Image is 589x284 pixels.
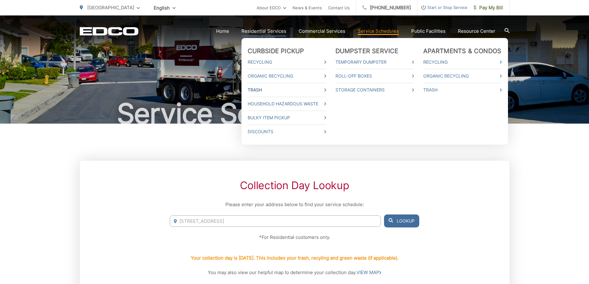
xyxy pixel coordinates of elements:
a: About EDCO [257,4,286,11]
a: Storage Containers [335,86,414,94]
a: Bulky Item Pickup [248,114,326,121]
h1: Service Schedules [80,98,510,129]
h2: Collection Day Lookup [170,179,419,192]
a: Service Schedules [358,28,399,35]
a: Discounts [248,128,326,135]
a: Household Hazardous Waste [248,100,326,108]
p: Your collection day is [DATE]. This includes your trash, recyling and green waste (if applicable). [191,254,399,262]
a: Organic Recycling [248,72,326,80]
span: Pay My Bill [474,4,503,11]
p: *For Residential customers only. [170,234,419,241]
a: Recycling [423,58,502,66]
a: News & Events [292,4,322,11]
a: Commercial Services [299,28,345,35]
a: Recycling [248,58,326,66]
a: Public Facilities [411,28,446,35]
a: Trash [248,86,326,94]
a: Roll-Off Boxes [335,72,414,80]
a: Temporary Dumpster [335,58,414,66]
a: Resource Center [458,28,495,35]
a: Contact Us [328,4,350,11]
p: Please enter your address below to find your service schedule: [170,201,419,208]
button: Lookup [384,214,419,227]
span: [GEOGRAPHIC_DATA] [87,5,134,11]
a: Home [216,28,229,35]
a: Residential Services [241,28,286,35]
input: Enter Address [170,215,381,227]
a: VIEW MAP [356,269,381,276]
a: Organic Recycling [423,72,502,80]
p: You may also view our helpful map to determine your collection day. [170,269,419,276]
a: Dumpster Service [335,47,399,55]
a: Apartments & Condos [423,47,502,55]
a: Trash [423,86,502,94]
span: English [149,2,180,13]
a: Curbside Pickup [248,47,304,55]
a: EDCD logo. Return to the homepage. [80,27,139,36]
